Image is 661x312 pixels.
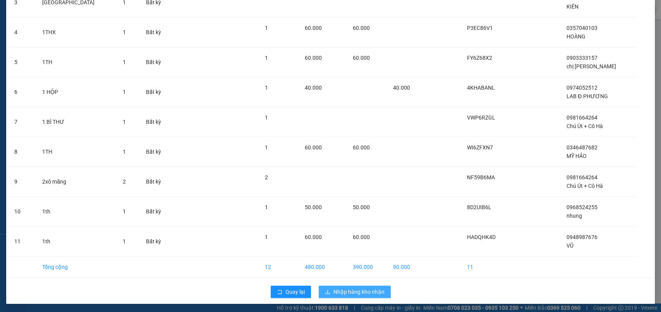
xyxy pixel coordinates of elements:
span: 8D2UIB6L [467,204,491,210]
span: Nhập hàng kho nhận [333,288,385,296]
span: 1 [265,204,268,210]
span: 1 [123,208,126,215]
span: 0903333157 [567,55,597,61]
span: 0981664264 [567,114,597,121]
span: NF59B6MA [467,174,495,180]
span: 60.000 [305,25,322,31]
td: 1th [36,197,117,227]
span: 0346487682 [567,144,597,151]
span: 60.000 [305,234,322,240]
span: WI6ZFXN7 [467,144,493,151]
td: 1TH [36,137,117,167]
span: 1 [265,144,268,151]
span: 1 [123,238,126,244]
span: 0948987676 [567,234,597,240]
span: KIÊN [567,3,579,10]
span: VWP6RZGL [467,114,495,121]
td: 11 [461,257,514,278]
span: HADQHK4D [467,234,496,240]
span: rollback [277,289,282,295]
td: Bất kỳ [140,17,174,47]
td: 5 [8,47,36,77]
td: 4 [8,17,36,47]
span: 60.000 [353,144,370,151]
td: Bất kỳ [140,47,174,77]
span: 60.000 [353,234,370,240]
td: 6 [8,77,36,107]
span: 1 [265,234,268,240]
span: nhung [567,213,582,219]
span: 2 [265,174,268,180]
span: LAB Đ.PHƯƠNG [567,93,608,99]
span: Chú Út + Cô Hà [567,183,603,189]
td: Bất kỳ [140,77,174,107]
td: Bất kỳ [140,227,174,257]
span: 1 [123,89,126,95]
span: 60.000 [353,25,370,31]
span: 2 [123,179,126,185]
td: 10 [8,197,36,227]
td: 1THX [36,17,117,47]
td: 11 [8,227,36,257]
td: 90.000 [387,257,424,278]
span: 0981664264 [567,174,597,180]
span: VŨ [567,243,573,249]
span: P3EC86V1 [467,25,493,31]
span: download [325,289,330,295]
td: 480.000 [299,257,346,278]
span: 1 [123,119,126,125]
td: Bất kỳ [140,167,174,197]
span: MỸ HẢO [567,153,587,159]
td: Bất kỳ [140,107,174,137]
span: 60.000 [305,55,322,61]
button: downloadNhập hàng kho nhận [319,286,391,298]
td: 7 [8,107,36,137]
span: 60.000 [305,144,322,151]
span: 1 [265,85,268,91]
td: 1th [36,227,117,257]
span: 1 [265,55,268,61]
td: 1 BÌ THƯ [36,107,117,137]
td: 1TH [36,47,117,77]
span: HOÀNG [567,33,585,40]
span: 40.000 [393,85,410,91]
span: 50.000 [305,204,322,210]
td: Tổng cộng [36,257,117,278]
span: 1 [123,149,126,155]
td: 12 [259,257,299,278]
span: Quay lại [285,288,305,296]
td: 390.000 [347,257,387,278]
span: 0357040103 [567,25,597,31]
span: 40.000 [305,85,322,91]
td: 2xô măng [36,167,117,197]
span: 50.000 [353,204,370,210]
span: 1 [265,114,268,121]
td: 1 HỘP [36,77,117,107]
span: 0968524255 [567,204,597,210]
span: FY6Z68X2 [467,55,492,61]
button: rollbackQuay lại [271,286,311,298]
span: 1 [123,29,126,35]
td: Bất kỳ [140,197,174,227]
span: 1 [265,25,268,31]
span: 0974052512 [567,85,597,91]
span: 1 [123,59,126,65]
td: Bất kỳ [140,137,174,167]
span: 4KHABANL [467,85,495,91]
span: Chú Út + Cô Hà [567,123,603,129]
td: 9 [8,167,36,197]
span: chị [PERSON_NAME] [567,63,616,69]
span: 60.000 [353,55,370,61]
td: 8 [8,137,36,167]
